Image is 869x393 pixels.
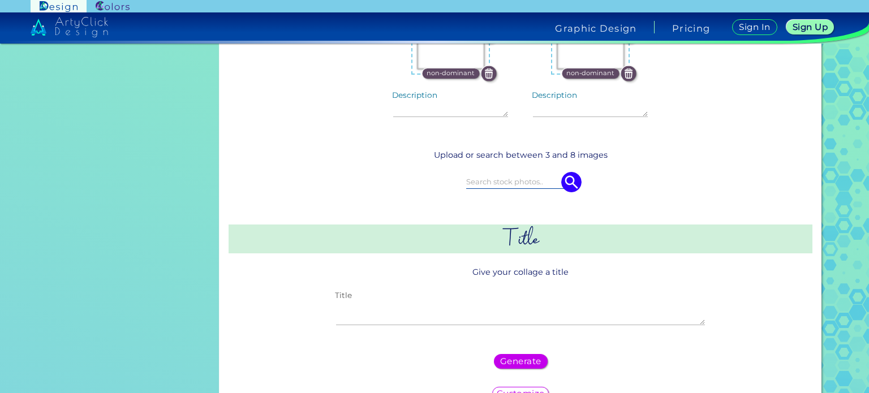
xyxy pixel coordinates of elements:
a: Sign In [734,20,775,34]
label: Description [392,92,437,100]
label: Description [532,92,577,100]
a: Sign Up [789,20,832,34]
h5: Generate [502,357,539,365]
input: Search stock photos.. [466,175,575,188]
h5: Sign In [741,23,769,31]
p: Upload or search between 3 and 8 images [233,149,808,162]
p: non-dominant [566,68,614,79]
img: artyclick_design_logo_white_combined_path.svg [31,17,109,37]
p: Give your collage a title [229,261,812,282]
p: non-dominant [427,68,475,79]
label: Title [335,292,352,300]
a: Pricing [672,24,710,33]
img: ArtyClick Colors logo [96,1,130,12]
img: icon search [561,172,582,192]
h5: Sign Up [794,23,826,31]
h2: Title [229,224,812,253]
h4: Graphic Design [555,24,636,33]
